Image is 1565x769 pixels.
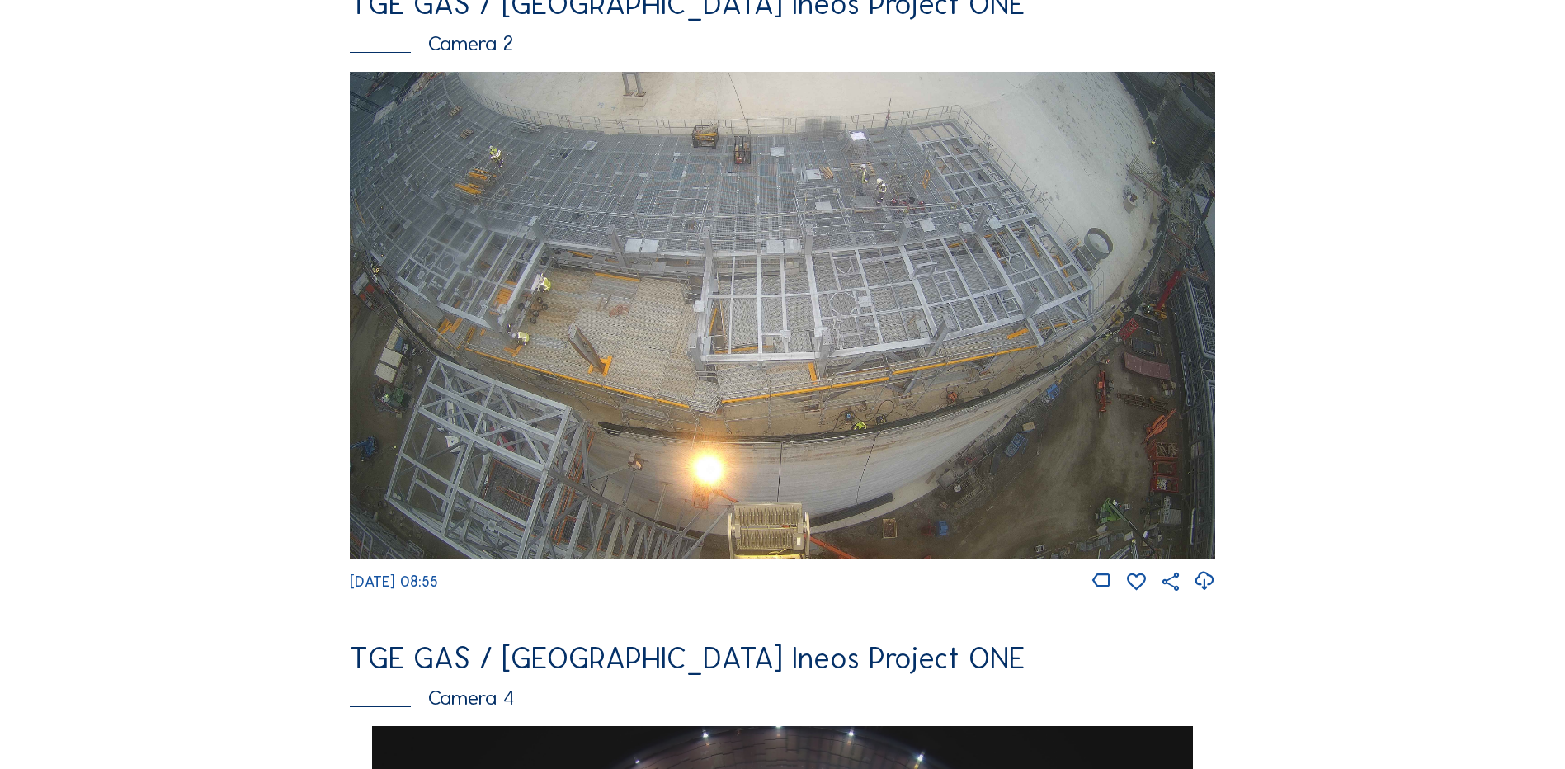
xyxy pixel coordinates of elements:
div: Camera 4 [350,687,1215,708]
div: Camera 2 [350,33,1215,54]
img: Image [350,72,1215,559]
span: [DATE] 08:55 [350,573,438,591]
div: TGE GAS / [GEOGRAPHIC_DATA] Ineos Project ONE [350,644,1215,673]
